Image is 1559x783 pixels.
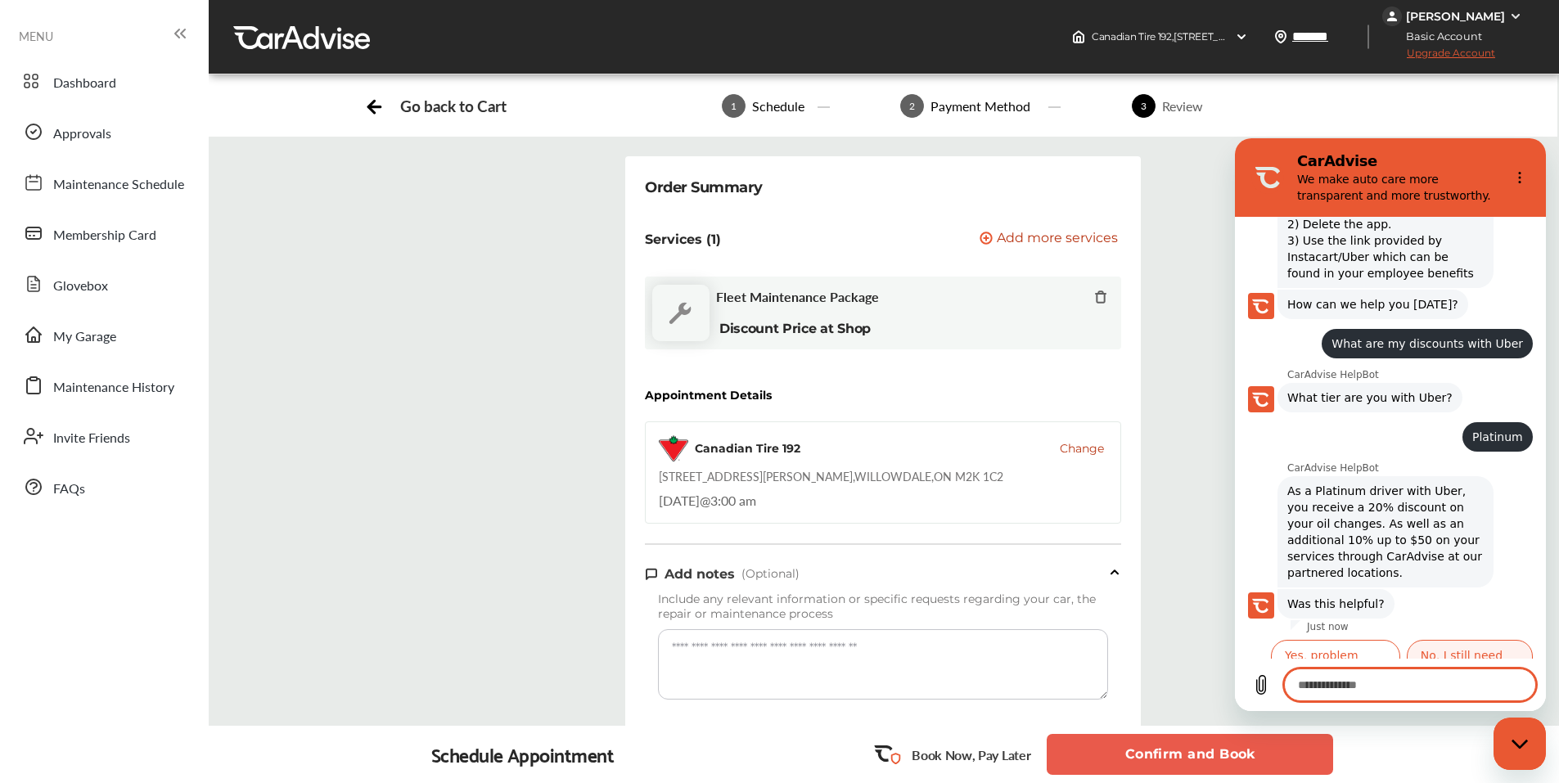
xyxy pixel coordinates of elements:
[1368,25,1369,49] img: header-divider.bc55588e.svg
[19,29,53,43] span: MENU
[695,440,800,457] div: Canadian Tire 192
[53,377,174,398] span: Maintenance History
[1132,94,1156,118] span: 3
[1060,440,1104,457] button: Change
[1092,30,1483,43] span: Canadian Tire 192 , [STREET_ADDRESS][PERSON_NAME] WILLOWDALE , ON M2K 1C2
[1072,30,1085,43] img: header-home-logo.8d720a4f.svg
[15,212,192,254] a: Membership Card
[1382,47,1495,67] span: Upgrade Account
[15,466,192,508] a: FAQs
[716,289,879,304] span: Fleet Maintenance Package
[1406,9,1505,24] div: [PERSON_NAME]
[1274,30,1287,43] img: location_vector.a44bc228.svg
[980,232,1118,247] button: Add more services
[980,232,1121,247] a: Add more services
[1382,7,1402,26] img: jVpblrzwTbfkPYzPPzSLxeg0AAAAASUVORK5CYII=
[53,225,156,246] span: Membership Card
[53,276,108,297] span: Glovebox
[665,566,735,582] span: Add notes
[659,468,1003,484] div: [STREET_ADDRESS][PERSON_NAME] , WILLOWDALE , ON M2K 1C2
[400,97,506,115] div: Go back to Cart
[722,94,746,118] span: 1
[659,491,700,510] span: [DATE]
[997,232,1118,247] span: Add more services
[710,491,756,510] span: 3:00 am
[645,176,763,199] div: Order Summary
[53,479,85,500] span: FAQs
[53,73,116,94] span: Dashboard
[1384,28,1494,45] span: Basic Account
[700,491,710,510] span: @
[1156,97,1210,115] div: Review
[53,124,111,145] span: Approvals
[652,285,710,341] img: default_wrench_icon.d1a43860.svg
[645,232,721,247] p: Services (1)
[912,745,1030,764] p: Book Now, Pay Later
[1235,138,1546,711] iframe: Messaging window
[659,435,688,461] img: logo-canadian-tire.png
[741,566,800,581] span: (Optional)
[15,415,192,457] a: Invite Friends
[645,567,658,581] img: note-icon.db9493fa.svg
[1494,718,1546,770] iframe: Button to launch messaging window, conversation in progress
[53,326,116,348] span: My Garage
[15,161,192,204] a: Maintenance Schedule
[924,97,1037,115] div: Payment Method
[15,110,192,153] a: Approvals
[431,743,615,766] div: Schedule Appointment
[1235,30,1248,43] img: header-down-arrow.9dd2ce7d.svg
[53,428,130,449] span: Invite Friends
[1509,10,1522,23] img: WGsFRI8htEPBVLJbROoPRyZpYNWhNONpIPPETTm6eUC0GeLEiAAAAAElFTkSuQmCC
[15,364,192,407] a: Maintenance History
[15,60,192,102] a: Dashboard
[15,313,192,356] a: My Garage
[15,263,192,305] a: Glovebox
[900,94,924,118] span: 2
[719,321,871,336] b: Discount Price at Shop
[53,174,184,196] span: Maintenance Schedule
[1047,734,1333,775] button: Confirm and Book
[645,389,772,402] div: Appointment Details
[658,592,1096,621] span: Include any relevant information or specific requests regarding your car, the repair or maintenan...
[746,97,811,115] div: Schedule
